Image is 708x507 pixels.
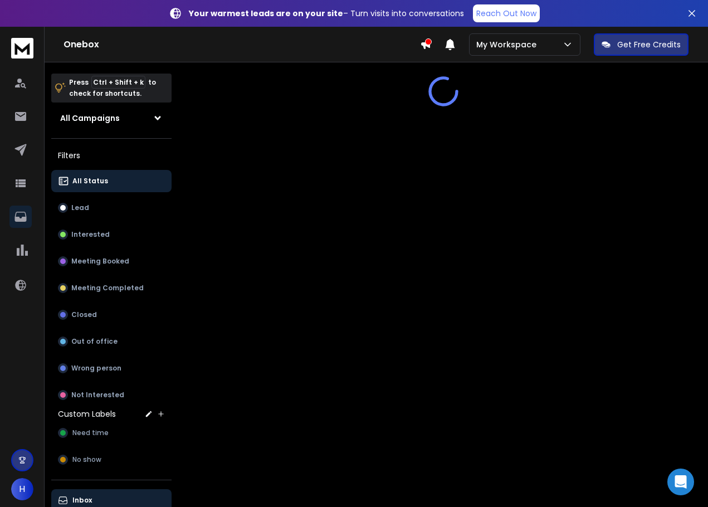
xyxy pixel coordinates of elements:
p: Interested [71,230,110,239]
p: Meeting Completed [71,284,144,292]
button: Not Interested [51,384,172,406]
p: Press to check for shortcuts. [69,77,156,99]
button: All Campaigns [51,107,172,129]
h3: Filters [51,148,172,163]
button: Closed [51,304,172,326]
p: Out of office [71,337,118,346]
button: Get Free Credits [594,33,689,56]
p: Reach Out Now [476,8,536,19]
h1: Onebox [64,38,420,51]
button: Lead [51,197,172,219]
p: Closed [71,310,97,319]
a: Reach Out Now [473,4,540,22]
div: Open Intercom Messenger [667,469,694,495]
p: Meeting Booked [71,257,129,266]
p: – Turn visits into conversations [189,8,464,19]
button: Interested [51,223,172,246]
img: logo [11,38,33,58]
button: H [11,478,33,500]
h3: Custom Labels [58,408,116,420]
strong: Your warmest leads are on your site [189,8,343,19]
p: My Workspace [476,39,541,50]
button: Out of office [51,330,172,353]
span: Need time [72,428,109,437]
span: Ctrl + Shift + k [91,76,145,89]
button: No show [51,448,172,471]
button: Need time [51,422,172,444]
button: Wrong person [51,357,172,379]
button: Meeting Completed [51,277,172,299]
button: All Status [51,170,172,192]
p: Inbox [72,496,92,505]
p: Lead [71,203,89,212]
p: Not Interested [71,391,124,399]
p: Wrong person [71,364,121,373]
span: No show [72,455,101,464]
button: Meeting Booked [51,250,172,272]
p: All Status [72,177,108,186]
h1: All Campaigns [60,113,120,124]
p: Get Free Credits [617,39,681,50]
